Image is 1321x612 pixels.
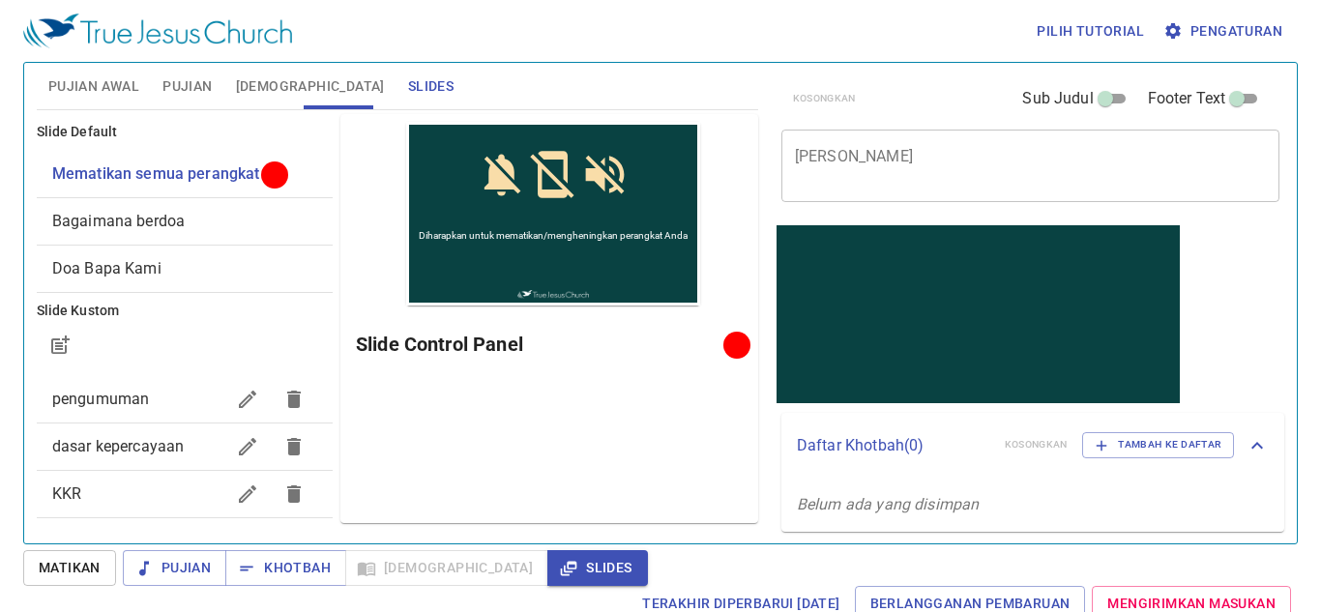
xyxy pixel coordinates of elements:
div: Doa Bapa Kami [37,246,333,292]
button: Pengaturan [1160,14,1290,49]
span: Slides [408,74,454,99]
img: True Jesus Church [23,14,292,48]
div: pengumuman [37,376,333,423]
button: Khotbah [225,550,346,586]
span: Pengaturan [1167,19,1282,44]
span: Tambah ke Daftar [1095,436,1221,453]
span: Khotbah [241,556,331,580]
div: dasar kepercayaan [37,423,333,470]
span: Pujian Awal [48,74,139,99]
span: [object Object] [52,164,260,183]
span: Footer Text [1148,87,1226,110]
div: Daftar Khotbah(0)KosongkanTambah ke Daftar [781,413,1284,477]
i: Belum ada yang disimpan [797,495,979,513]
img: True Jesus Church [111,168,182,178]
div: MENYALA API [DEMOGRAPHIC_DATA] [37,518,333,588]
h6: Slide Kustom [37,301,333,322]
span: Pujian [138,556,211,580]
span: Pujian [162,74,212,99]
span: Diharapkan untuk mematikan/mengheningkan perangkat Anda [13,108,281,119]
h6: Slide Default [37,122,333,143]
iframe: from-child [774,222,1183,406]
button: Pujian [123,550,226,586]
button: Slides [547,550,647,586]
p: Daftar Khotbah ( 0 ) [797,434,989,457]
div: Mematikan semua perangkat [37,151,333,197]
button: Pilih tutorial [1029,14,1152,49]
button: Matikan [23,550,116,586]
span: [object Object] [52,259,161,277]
span: Sub Judul [1022,87,1093,110]
button: Tambah ke Daftar [1082,432,1234,457]
span: Slides [563,556,631,580]
span: dasar kepercayaan [52,437,185,455]
span: pengumuman [52,390,150,408]
h6: Slide Control Panel [356,329,730,360]
div: KKR [37,471,333,517]
span: Pilih tutorial [1037,19,1144,44]
span: [DEMOGRAPHIC_DATA] [236,74,385,99]
span: [object Object] [52,212,185,230]
span: Matikan [39,556,101,580]
div: Bagaimana berdoa [37,198,333,245]
span: KKR [52,484,81,503]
